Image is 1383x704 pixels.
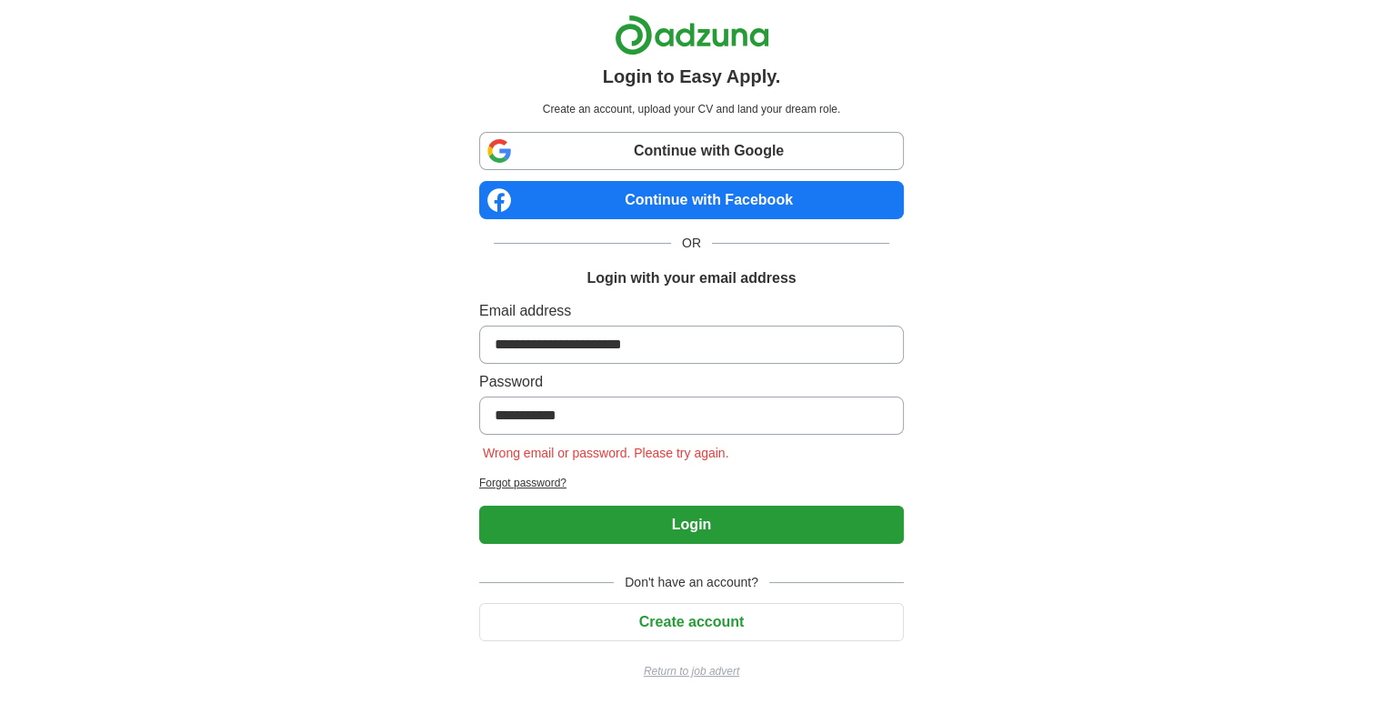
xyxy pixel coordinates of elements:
[479,475,904,491] a: Forgot password?
[479,300,904,322] label: Email address
[615,15,769,55] img: Adzuna logo
[479,181,904,219] a: Continue with Facebook
[479,446,733,460] span: Wrong email or password. Please try again.
[479,603,904,641] button: Create account
[603,63,781,90] h1: Login to Easy Apply.
[614,573,769,592] span: Don't have an account?
[479,371,904,393] label: Password
[479,614,904,629] a: Create account
[483,101,900,117] p: Create an account, upload your CV and land your dream role.
[586,267,796,289] h1: Login with your email address
[479,132,904,170] a: Continue with Google
[479,506,904,544] button: Login
[479,663,904,679] a: Return to job advert
[671,234,712,253] span: OR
